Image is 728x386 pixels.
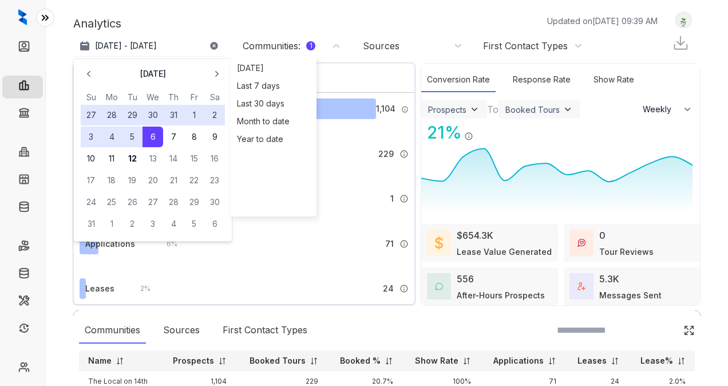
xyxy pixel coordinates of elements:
img: Click Icon [683,325,695,336]
div: 556 [457,272,474,286]
span: 71 [385,238,394,250]
img: Download [672,34,689,52]
button: 7 [163,127,184,147]
button: 16 [204,148,225,169]
button: 2 [204,105,225,125]
p: [DATE] - [DATE] [95,40,157,52]
button: 4 [101,127,122,147]
th: Saturday [204,91,225,104]
img: Info [464,132,473,141]
img: Info [399,284,409,293]
button: 10 [81,148,101,169]
img: UserAvatar [675,14,691,26]
span: 1,104 [376,103,395,115]
button: 31 [163,105,184,125]
button: 26 [122,192,143,212]
div: [DATE] [234,59,314,77]
button: 15 [184,148,204,169]
img: AfterHoursConversations [435,282,443,291]
img: SearchIcon [659,325,669,335]
p: Analytics [73,15,121,32]
p: [DATE] [140,68,166,80]
button: [DATE] - [DATE] [73,36,228,56]
button: 20 [143,170,163,191]
div: Sources [157,317,205,344]
div: Conversion Rate [421,68,496,92]
button: 5 [122,127,143,147]
p: Name [88,355,112,367]
li: Units [2,170,43,192]
div: 2 % [129,282,151,295]
button: 9 [204,127,225,147]
div: Booked Tours [505,105,560,115]
th: Friday [184,91,204,104]
button: 2 [122,214,143,234]
button: 29 [184,192,204,212]
button: 3 [143,214,163,234]
button: 13 [143,148,163,169]
th: Monday [101,91,122,104]
li: Maintenance [2,291,43,314]
button: 19 [122,170,143,191]
div: Month to date [234,112,314,130]
li: Communities [2,142,43,165]
li: Rent Collections [2,236,43,259]
th: Sunday [81,91,101,104]
button: 3 [81,127,101,147]
p: Leases [577,355,607,367]
div: Leases [85,282,114,295]
img: TourReviews [577,239,585,247]
img: LeaseValue [435,236,443,250]
img: Click Icon [473,121,490,139]
div: 5.3K [599,272,619,286]
div: 21 % [421,120,462,145]
th: Thursday [163,91,184,104]
div: First Contact Types [217,317,313,344]
img: sorting [310,357,318,365]
div: Show Rate [588,68,640,92]
button: 27 [143,192,163,212]
img: sorting [677,357,686,365]
div: Prospects [428,105,466,115]
div: Tour Reviews [599,246,654,258]
button: 17 [81,170,101,191]
div: Response Rate [507,68,576,92]
img: ViewFilterArrow [469,104,480,115]
button: 24 [81,192,101,212]
button: 6 [204,214,225,234]
img: sorting [611,357,619,365]
div: After-Hours Prospects [457,289,545,301]
div: Lease Value Generated [457,246,552,258]
span: Weekly [643,104,678,115]
img: sorting [548,357,556,365]
p: Prospects [173,355,214,367]
button: 5 [184,214,204,234]
button: 21 [163,170,184,191]
li: Team [2,357,43,380]
span: 1 [390,192,394,205]
img: logo [18,9,27,25]
div: 1 [306,41,315,50]
button: 12 [122,148,143,169]
img: sorting [385,357,393,365]
p: Applications [493,355,544,367]
img: Info [401,105,409,113]
li: Leasing [2,76,43,99]
img: Info [399,149,409,159]
button: Weekly [636,99,700,120]
li: Leads [2,37,43,60]
button: 29 [122,105,143,125]
div: Communities : [243,40,315,52]
th: Wednesday [143,91,163,104]
button: 30 [143,105,163,125]
img: Info [399,239,409,249]
p: Booked Tours [250,355,306,367]
img: TotalFum [577,282,585,290]
div: Year to date [234,130,314,148]
img: sorting [218,357,227,365]
button: 4 [163,214,184,234]
span: 24 [383,282,394,295]
button: 28 [163,192,184,212]
p: Updated on [DATE] 09:39 AM [547,15,658,27]
div: Communities [79,317,146,344]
